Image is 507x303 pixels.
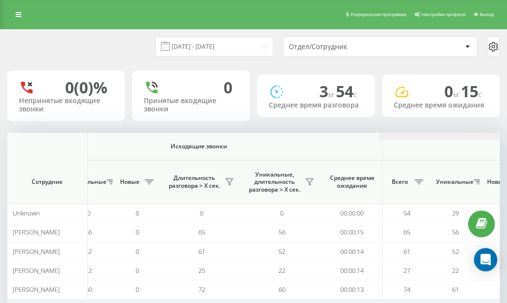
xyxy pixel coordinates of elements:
span: 52 [279,247,285,256]
span: 52 [452,247,459,256]
span: Настройки профиля [421,12,466,17]
div: Среднее время разговора [269,101,363,109]
span: м [328,89,336,100]
span: Длительность разговора > Х сек. [166,174,222,189]
span: 61 [198,247,205,256]
div: 0 [224,78,232,97]
span: 25 [198,266,205,275]
span: 52 [85,247,92,256]
td: 00:00:14 [322,261,383,280]
span: Уникальные [436,178,471,186]
span: 22 [452,266,459,275]
span: 22 [85,266,92,275]
span: Всего [387,178,412,186]
span: 0 [136,209,139,217]
span: 72 [198,285,205,294]
span: 0 [136,285,139,294]
span: 0 [280,209,283,217]
span: Реферальная программа [350,12,406,17]
span: Уникальные [69,178,104,186]
div: Среднее время ожидания [394,101,488,109]
div: Отдел/Сотрудник [289,43,405,51]
span: Новые [118,178,142,186]
span: 0 [87,209,90,217]
span: 29 [452,209,459,217]
span: 15 [461,81,482,102]
span: м [453,89,461,100]
span: c [353,89,357,100]
div: Непринятые входящие звонки [19,97,113,113]
span: 22 [279,266,285,275]
span: 0 [444,81,461,102]
td: 00:00:00 [322,204,383,223]
span: 54 [403,209,410,217]
span: [PERSON_NAME] [13,247,60,256]
span: c [478,89,482,100]
span: [PERSON_NAME] [13,228,60,236]
span: [PERSON_NAME] [13,285,60,294]
span: [PERSON_NAME] [13,266,60,275]
span: Unknown [13,209,40,217]
span: 61 [403,247,410,256]
span: Сотрудник [16,178,79,186]
td: 00:00:14 [322,242,383,261]
span: 65 [198,228,205,236]
span: 0 [136,266,139,275]
div: 0 (0)% [65,78,107,97]
span: 0 [136,247,139,256]
div: Open Intercom Messenger [474,248,497,271]
span: 60 [279,285,285,294]
span: 56 [85,228,92,236]
span: 61 [452,285,459,294]
td: 00:00:13 [322,280,383,299]
span: Исходящие звонки [38,143,360,150]
div: Принятые входящие звонки [144,97,238,113]
span: Выход [480,12,494,17]
span: 27 [403,266,410,275]
span: 0 [136,228,139,236]
span: 65 [403,228,410,236]
span: 54 [336,81,357,102]
span: 74 [403,285,410,294]
span: 60 [85,285,92,294]
span: Среднее время ожидания [329,174,375,189]
span: Уникальные, длительность разговора > Х сек. [246,171,302,194]
span: 56 [279,228,285,236]
span: 3 [319,81,336,102]
span: 56 [452,228,459,236]
span: 0 [200,209,203,217]
td: 00:00:15 [322,223,383,242]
